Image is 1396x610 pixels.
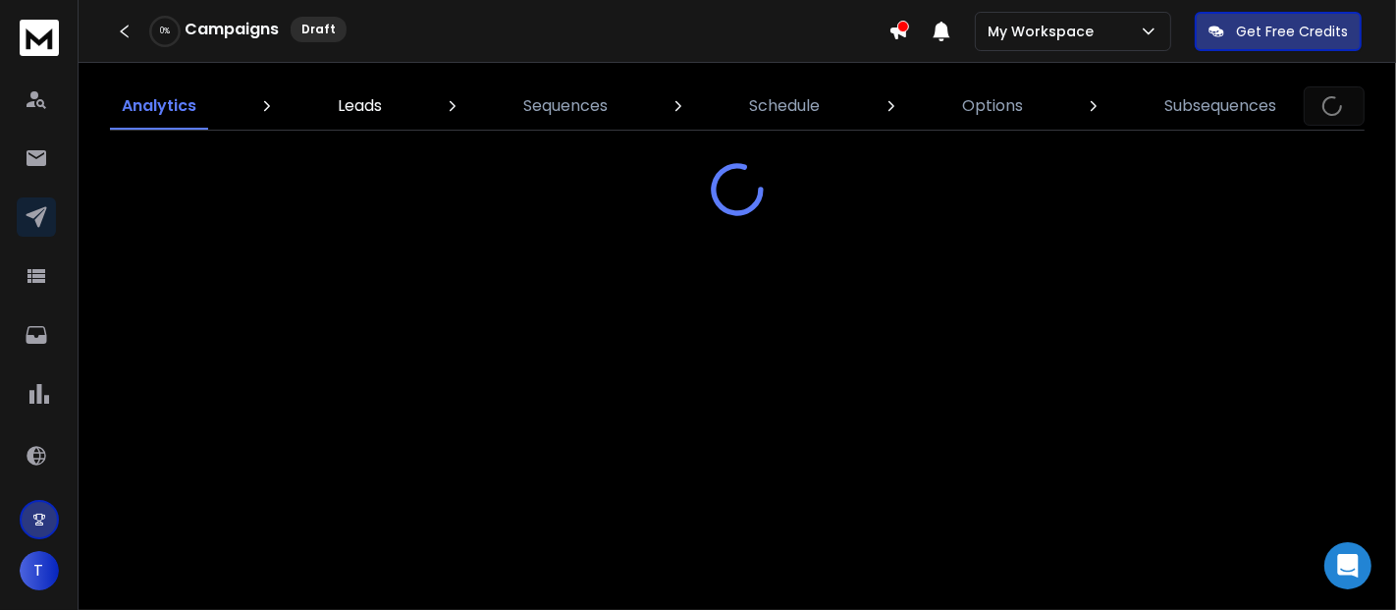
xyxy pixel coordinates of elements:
[1195,12,1362,51] button: Get Free Credits
[326,83,394,130] a: Leads
[122,94,196,118] p: Analytics
[1236,22,1348,41] p: Get Free Credits
[511,83,619,130] a: Sequences
[750,94,821,118] p: Schedule
[338,94,382,118] p: Leads
[291,17,347,42] div: Draft
[20,20,59,56] img: logo
[988,22,1101,41] p: My Workspace
[110,83,208,130] a: Analytics
[185,18,279,41] h1: Campaigns
[160,26,170,37] p: 0 %
[962,94,1023,118] p: Options
[1153,83,1288,130] a: Subsequences
[1324,542,1371,589] div: Open Intercom Messenger
[20,551,59,590] button: T
[1164,94,1276,118] p: Subsequences
[950,83,1035,130] a: Options
[738,83,832,130] a: Schedule
[523,94,608,118] p: Sequences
